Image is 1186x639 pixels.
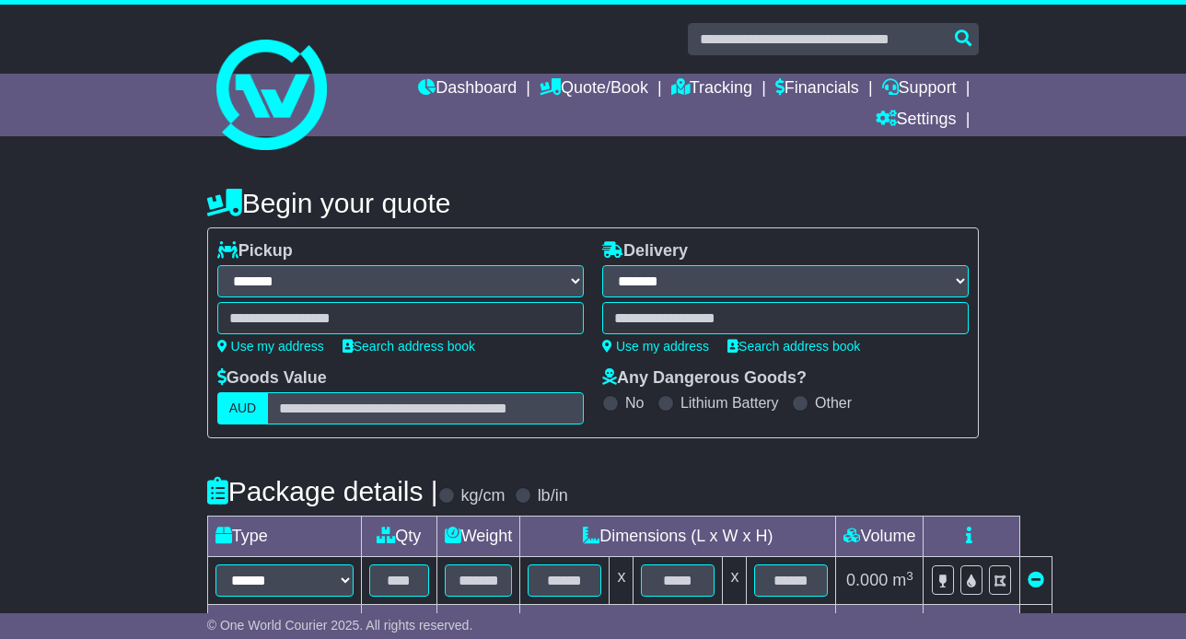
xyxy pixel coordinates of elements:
sup: 3 [906,569,913,583]
span: m [892,571,913,589]
label: kg/cm [461,486,506,506]
td: x [723,557,747,605]
label: Lithium Battery [680,394,779,412]
a: Support [882,74,957,105]
a: Use my address [217,339,324,354]
td: Type [207,517,361,557]
label: AUD [217,392,269,424]
a: Tracking [671,74,752,105]
label: Pickup [217,241,293,261]
label: lb/in [538,486,568,506]
h4: Begin your quote [207,188,980,218]
a: Settings [876,105,957,136]
a: Quote/Book [540,74,648,105]
label: No [625,394,644,412]
a: Search address book [343,339,475,354]
td: x [610,557,634,605]
a: Financials [775,74,859,105]
td: Volume [836,517,924,557]
a: Search address book [727,339,860,354]
a: Dashboard [418,74,517,105]
a: Use my address [602,339,709,354]
span: 0.000 [846,571,888,589]
a: Remove this item [1028,571,1044,589]
h4: Package details | [207,476,438,506]
label: Any Dangerous Goods? [602,368,807,389]
span: © One World Courier 2025. All rights reserved. [207,618,473,633]
td: Weight [436,517,520,557]
label: Delivery [602,241,688,261]
td: Dimensions (L x W x H) [520,517,836,557]
label: Goods Value [217,368,327,389]
label: Other [815,394,852,412]
td: Qty [361,517,436,557]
